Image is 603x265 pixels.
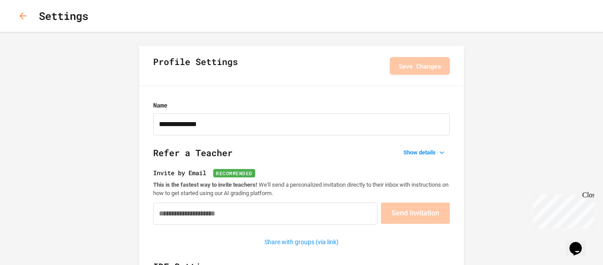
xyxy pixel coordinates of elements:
[39,8,88,24] h1: Settings
[566,230,594,256] iframe: chat widget
[381,203,450,224] button: Send Invitation
[153,181,450,197] p: We'll send a personalized invitation directly to their inbox with instructions on how to get star...
[153,168,450,177] label: Invite by Email
[260,235,343,249] button: Share with groups (via link)
[153,55,238,77] h2: Profile Settings
[4,4,61,56] div: Chat with us now!Close
[153,146,450,168] h2: Refer a Teacher
[213,169,255,177] span: Recommended
[153,100,450,110] label: Name
[153,181,257,188] strong: This is the fastest way to invite teachers!
[400,146,450,159] button: Show details
[530,191,594,229] iframe: chat widget
[390,57,450,75] button: Save Changes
